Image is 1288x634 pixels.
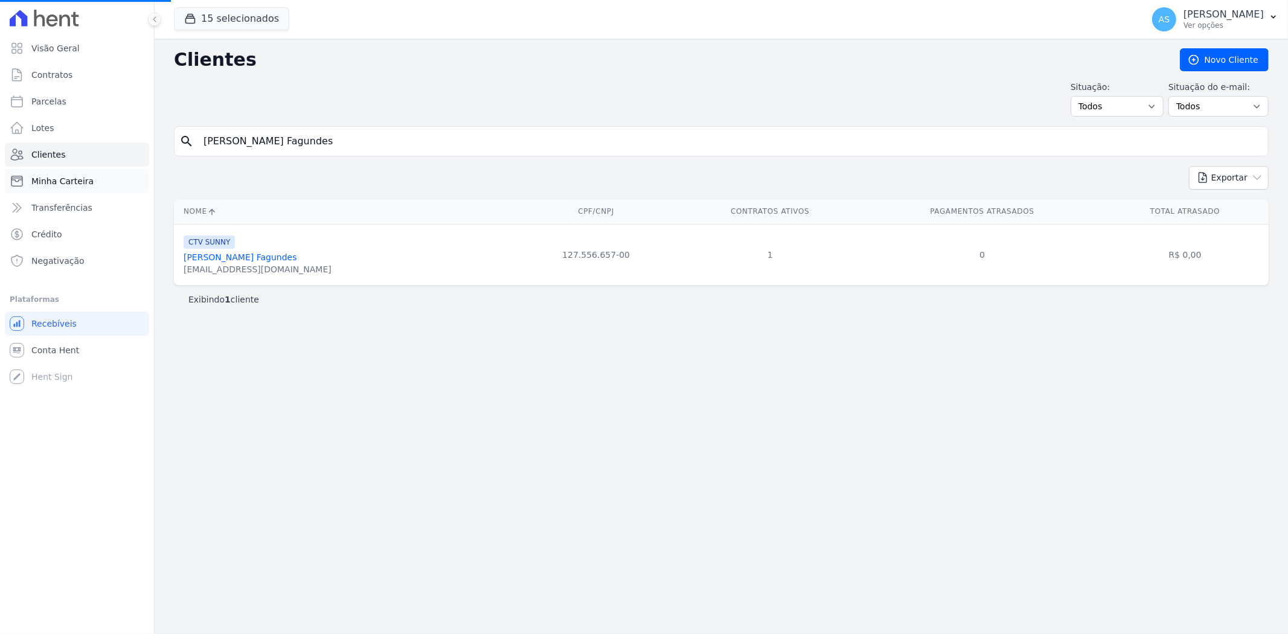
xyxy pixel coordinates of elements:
a: Negativação [5,249,149,273]
span: Transferências [31,202,92,214]
a: Lotes [5,116,149,140]
td: 1 [678,224,863,285]
th: Pagamentos Atrasados [863,199,1101,224]
td: R$ 0,00 [1101,224,1269,285]
span: Parcelas [31,95,66,107]
label: Situação do e-mail: [1168,81,1269,94]
div: Plataformas [10,292,144,307]
span: Conta Hent [31,344,79,356]
button: AS [PERSON_NAME] Ver opções [1142,2,1288,36]
p: [PERSON_NAME] [1184,8,1264,21]
a: [PERSON_NAME] Fagundes [184,252,297,262]
th: Total Atrasado [1101,199,1269,224]
button: 15 selecionados [174,7,289,30]
p: Exibindo cliente [188,293,259,306]
button: Exportar [1189,166,1269,190]
span: Recebíveis [31,318,77,330]
a: Crédito [5,222,149,246]
a: Parcelas [5,89,149,114]
span: Visão Geral [31,42,80,54]
span: Lotes [31,122,54,134]
span: AS [1159,15,1170,24]
a: Contratos [5,63,149,87]
th: CPF/CNPJ [515,199,678,224]
a: Recebíveis [5,312,149,336]
b: 1 [225,295,231,304]
th: Nome [174,199,515,224]
a: Minha Carteira [5,169,149,193]
span: CTV SUNNY [184,235,235,249]
td: 127.556.657-00 [515,224,678,285]
span: Minha Carteira [31,175,94,187]
p: Ver opções [1184,21,1264,30]
span: Contratos [31,69,72,81]
a: Novo Cliente [1180,48,1269,71]
i: search [179,134,194,149]
a: Visão Geral [5,36,149,60]
span: Negativação [31,255,85,267]
th: Contratos Ativos [678,199,863,224]
h2: Clientes [174,49,1161,71]
input: Buscar por nome, CPF ou e-mail [196,129,1263,153]
a: Clientes [5,142,149,167]
span: Clientes [31,149,65,161]
a: Conta Hent [5,338,149,362]
div: [EMAIL_ADDRESS][DOMAIN_NAME] [184,263,332,275]
td: 0 [863,224,1101,285]
a: Transferências [5,196,149,220]
label: Situação: [1071,81,1164,94]
span: Crédito [31,228,62,240]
